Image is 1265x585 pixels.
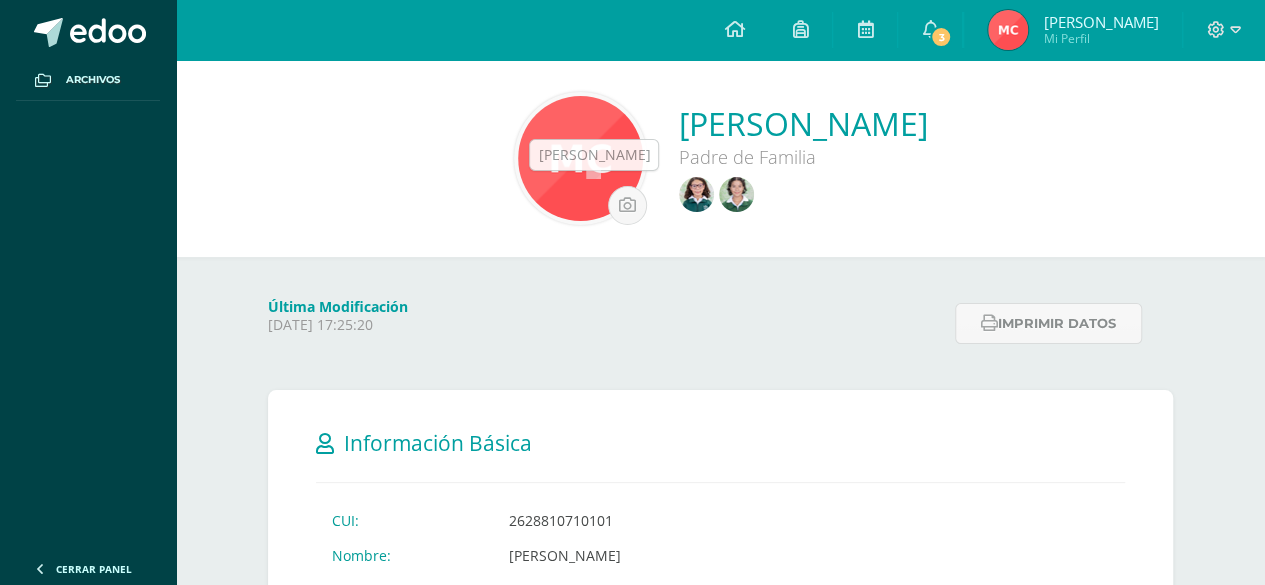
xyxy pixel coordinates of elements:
[16,60,160,101] a: Archivos
[1043,30,1158,47] span: Mi Perfil
[56,562,132,576] span: Cerrar panel
[518,96,643,221] img: 3226d27232e0b25727a3817d411b8246.png
[538,145,650,165] div: [PERSON_NAME]
[316,503,493,538] td: CUI:
[268,297,943,316] h4: Última Modificación
[679,177,714,212] img: ec3bcfb69504796827254bd6671543cc.png
[66,72,120,88] span: Archivos
[679,145,928,169] div: Padre de Familia
[316,538,493,573] td: Nombre:
[930,26,952,48] span: 3
[493,503,764,538] td: 2628810710101
[268,316,943,334] p: [DATE] 17:25:20
[344,429,532,457] span: Información Básica
[493,538,764,573] td: [PERSON_NAME]
[719,177,754,212] img: e07f5ad0f151d7571f6b9a03de6abaab.png
[679,102,928,145] a: [PERSON_NAME]
[1043,12,1158,32] span: [PERSON_NAME]
[988,10,1028,50] img: 447e56cc469f47fc637eaece98bd3ba4.png
[955,303,1142,344] button: Imprimir datos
